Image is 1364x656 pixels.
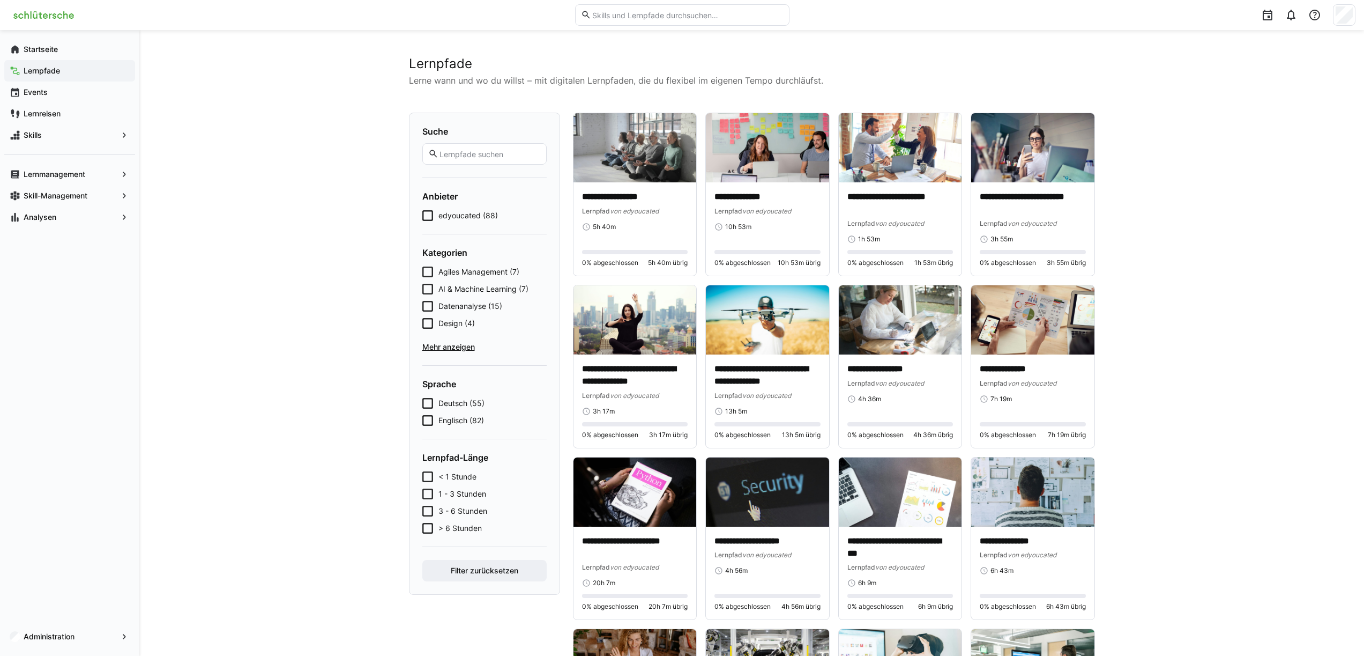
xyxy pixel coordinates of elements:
img: image [706,458,829,527]
input: Skills und Lernpfade durchsuchen… [591,10,783,20]
span: von edyoucated [742,207,791,215]
span: < 1 Stunde [438,471,476,482]
span: von edyoucated [875,563,924,571]
span: von edyoucated [610,207,659,215]
span: 0% abgeschlossen [980,602,1036,611]
img: image [839,113,962,182]
span: 3h 17m [593,407,615,416]
span: 0% abgeschlossen [980,431,1036,439]
span: 0% abgeschlossen [714,259,771,267]
button: Filter zurücksetzen [422,560,547,581]
h4: Suche [422,126,547,137]
h4: Sprache [422,379,547,389]
span: 6h 43m [990,566,1013,575]
span: 3h 17m übrig [649,431,688,439]
span: 0% abgeschlossen [980,259,1036,267]
img: image [971,113,1094,182]
span: 20h 7m [593,579,615,587]
h2: Lernpfade [409,56,1095,72]
span: Lernpfad [714,207,742,215]
span: 4h 56m [725,566,748,575]
span: von edyoucated [742,551,791,559]
span: 1h 53m [858,235,880,244]
span: 6h 9m übrig [918,602,953,611]
span: 1h 53m übrig [914,259,953,267]
span: 5h 40m übrig [648,259,688,267]
span: von edyoucated [1008,551,1056,559]
span: 5h 40m [593,223,616,231]
h4: Kategorien [422,247,547,258]
span: 3 - 6 Stunden [438,506,487,517]
span: Englisch (82) [438,415,484,426]
img: image [706,113,829,182]
span: 3h 55m übrig [1047,259,1086,267]
span: 0% abgeschlossen [582,259,638,267]
span: 7h 19m [990,395,1012,403]
span: 0% abgeschlossen [847,431,904,439]
span: 13h 5m [725,407,747,416]
span: Lernpfad [847,563,875,571]
span: Lernpfad [980,379,1008,387]
span: Lernpfad [980,219,1008,227]
span: 10h 53m [725,223,751,231]
img: image [971,458,1094,527]
p: Lerne wann und wo du willst – mit digitalen Lernpfaden, die du flexibel im eigenen Tempo durchläu... [409,74,1095,87]
span: Lernpfad [847,379,875,387]
span: 4h 36m [858,395,881,403]
span: 0% abgeschlossen [847,602,904,611]
span: Lernpfad [582,563,610,571]
span: > 6 Stunden [438,523,482,534]
span: Deutsch (55) [438,398,485,409]
span: Lernpfad [582,207,610,215]
span: Lernpfad [582,392,610,400]
span: 6h 9m [858,579,876,587]
span: 0% abgeschlossen [714,602,771,611]
span: Filter zurücksetzen [449,565,520,576]
span: 13h 5m übrig [782,431,821,439]
span: Lernpfad [714,551,742,559]
span: von edyoucated [875,219,924,227]
span: Lernpfad [714,392,742,400]
img: image [573,285,697,355]
span: Lernpfad [847,219,875,227]
span: von edyoucated [1008,219,1056,227]
span: von edyoucated [610,392,659,400]
span: 10h 53m übrig [778,259,821,267]
span: 3h 55m [990,235,1013,244]
span: 20h 7m übrig [649,602,688,611]
span: AI & Machine Learning (7) [438,284,528,294]
span: 0% abgeschlossen [714,431,771,439]
img: image [573,113,697,182]
span: 0% abgeschlossen [582,431,638,439]
span: edyoucated (88) [438,210,498,221]
img: image [839,285,962,355]
span: 0% abgeschlossen [847,259,904,267]
span: von edyoucated [1008,379,1056,387]
input: Lernpfade suchen [438,149,540,159]
span: 6h 43m übrig [1046,602,1086,611]
span: 0% abgeschlossen [582,602,638,611]
span: 1 - 3 Stunden [438,489,486,499]
span: 4h 56m übrig [781,602,821,611]
span: Datenanalyse (15) [438,301,502,312]
img: image [706,285,829,355]
span: von edyoucated [742,392,791,400]
span: Agiles Management (7) [438,267,519,277]
h4: Lernpfad-Länge [422,452,547,463]
span: von edyoucated [875,379,924,387]
img: image [971,285,1094,355]
h4: Anbieter [422,191,547,202]
img: image [839,458,962,527]
img: image [573,458,697,527]
span: 7h 19m übrig [1048,431,1086,439]
span: von edyoucated [610,563,659,571]
span: Design (4) [438,318,475,329]
span: Lernpfad [980,551,1008,559]
span: 4h 36m übrig [913,431,953,439]
span: Mehr anzeigen [422,342,547,352]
